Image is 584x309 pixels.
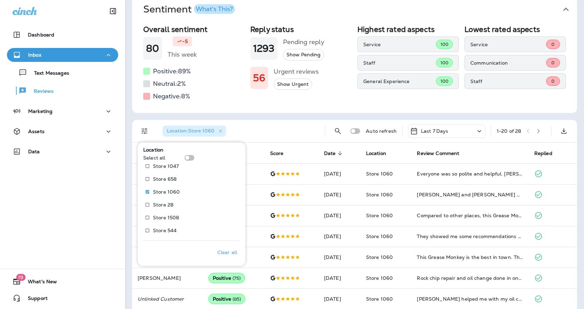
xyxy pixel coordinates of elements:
span: Store 1060 [366,171,393,177]
div: Joseph and Nate dibello were super kind and helped me get taken care of. Walked me through a few ... [417,191,523,198]
button: Clear all [214,244,240,261]
p: [PERSON_NAME] [138,275,197,281]
span: 0 [551,78,554,84]
span: Date [324,150,345,156]
p: Dashboard [28,32,54,38]
span: ( 75 ) [233,275,241,281]
button: Support [7,291,118,305]
button: Text Messages [7,65,118,80]
button: Export as CSV [557,124,571,138]
p: Clear all [217,250,237,255]
div: Filters [138,138,245,266]
span: Store 1060 [366,296,393,302]
span: Store 1060 [366,275,393,281]
p: Staff [470,79,546,84]
button: Show Urgent [274,79,312,90]
span: Location [366,151,386,156]
p: Store 1047 [153,163,179,169]
span: Store 1060 [366,233,393,239]
h5: Urgent reviews [274,66,319,77]
h5: Negative: 8 % [153,91,190,102]
div: Nate helped me with my oil change, and I appreciated how clear and respectful he was. He gave me ... [417,295,523,302]
button: Search Reviews [331,124,345,138]
button: Collapse Sidebar [103,4,123,18]
h1: Sentiment [143,3,235,15]
span: Score [270,150,293,156]
span: Replied [534,151,552,156]
button: Show Pending [283,49,324,60]
div: Rock chip repair and oil change done in one stop—very convenient. [417,275,523,282]
p: Last 7 Days [421,128,448,134]
td: [DATE] [318,226,360,247]
h5: Pending reply [283,36,324,48]
span: 100 [440,60,448,66]
span: ( 85 ) [233,296,241,302]
span: 0 [551,60,554,66]
span: Replied [534,150,561,156]
p: Unlinked Customer [138,296,197,302]
button: Marketing [7,104,118,118]
p: Store 1508 [153,215,179,220]
div: Location:Store 1060 [163,125,226,137]
h1: 1293 [253,43,275,54]
p: Marketing [28,108,52,114]
h2: Reply status [250,25,352,34]
p: Store 1060 [153,189,180,195]
div: Compared to other places, this Grease Monkey feels so much more professional. Joseph handled my c... [417,212,523,219]
p: Service [363,42,436,47]
p: Inbox [28,52,41,58]
p: Staff [363,60,436,66]
div: This Grease Monkey is the best in town. The staff gets you in and out so quickly without cutting ... [417,254,523,261]
button: Data [7,145,118,158]
button: Reviews [7,83,118,98]
p: Select all [143,155,165,161]
h2: Highest rated aspects [357,25,459,34]
span: Support [21,295,48,304]
p: Assets [28,129,44,134]
p: Store 658 [153,176,177,182]
td: [DATE] [318,205,360,226]
span: Score [270,151,284,156]
button: Dashboard [7,28,118,42]
span: Store 1060 [366,254,393,260]
h1: 80 [146,43,159,54]
button: 19What's New [7,275,118,288]
h1: 56 [253,72,265,84]
span: Date [324,151,336,156]
div: SentimentWhat's This? [132,22,577,113]
button: Filters [138,124,152,138]
p: Communication [470,60,546,66]
span: 19 [16,274,25,281]
div: Positive [208,294,246,304]
h2: Overall sentiment [143,25,245,34]
span: 100 [440,78,448,84]
div: They showed me some recommendations but let me decide. No pushy sales tactics. [417,233,523,240]
button: Assets [7,124,118,138]
p: Auto refresh [366,128,397,134]
p: -5 [182,38,187,45]
p: Service [470,42,546,47]
h5: This week [168,49,197,60]
div: Everyone was so polite and helpful. Nick and Nate went out of their way to make sure I was comfor... [417,170,523,177]
span: 100 [440,41,448,47]
p: Reviews [27,88,54,95]
span: Review Comment [417,151,459,156]
p: Store 544 [153,228,177,233]
span: Location [143,147,163,153]
h2: Lowest rated aspects [464,25,566,34]
span: What's New [21,279,57,287]
div: 1 - 20 of 28 [497,128,521,134]
h5: Positive: 89 % [153,66,191,77]
h5: Neutral: 2 % [153,78,186,89]
span: Location [366,150,395,156]
p: Data [28,149,40,154]
span: 0 [551,41,554,47]
div: Positive [208,273,245,283]
td: [DATE] [318,163,360,184]
span: Location : Store 1060 [167,128,214,134]
p: Store 28 [153,202,173,208]
span: Store 1060 [366,192,393,198]
button: What's This? [194,4,235,14]
p: Text Messages [27,70,69,77]
td: [DATE] [318,184,360,205]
